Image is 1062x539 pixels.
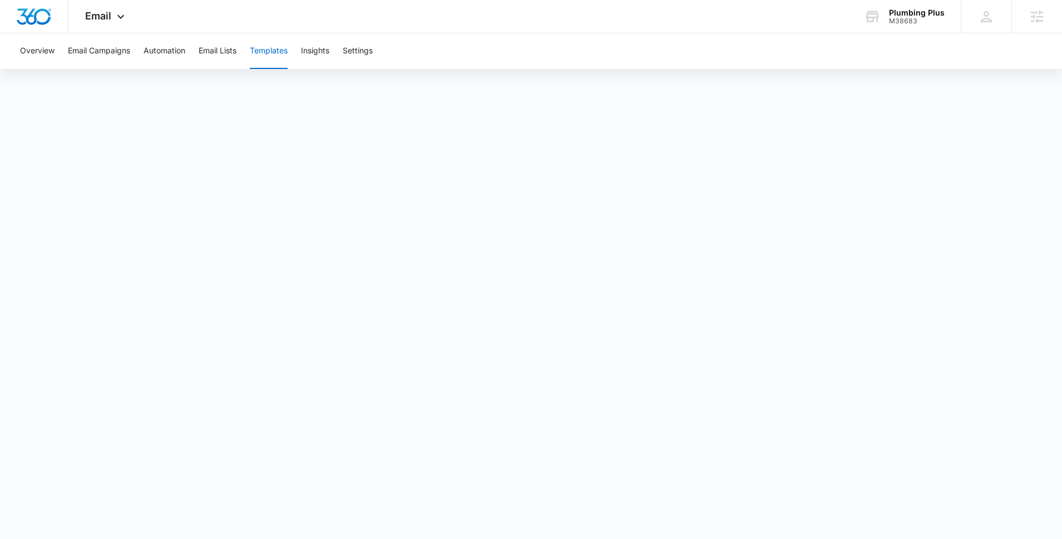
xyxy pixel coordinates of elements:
[301,33,329,69] button: Insights
[889,8,945,17] div: account name
[68,33,130,69] button: Email Campaigns
[144,33,185,69] button: Automation
[20,33,55,69] button: Overview
[250,33,288,69] button: Templates
[85,10,111,22] span: Email
[889,17,945,25] div: account id
[343,33,373,69] button: Settings
[199,33,236,69] button: Email Lists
